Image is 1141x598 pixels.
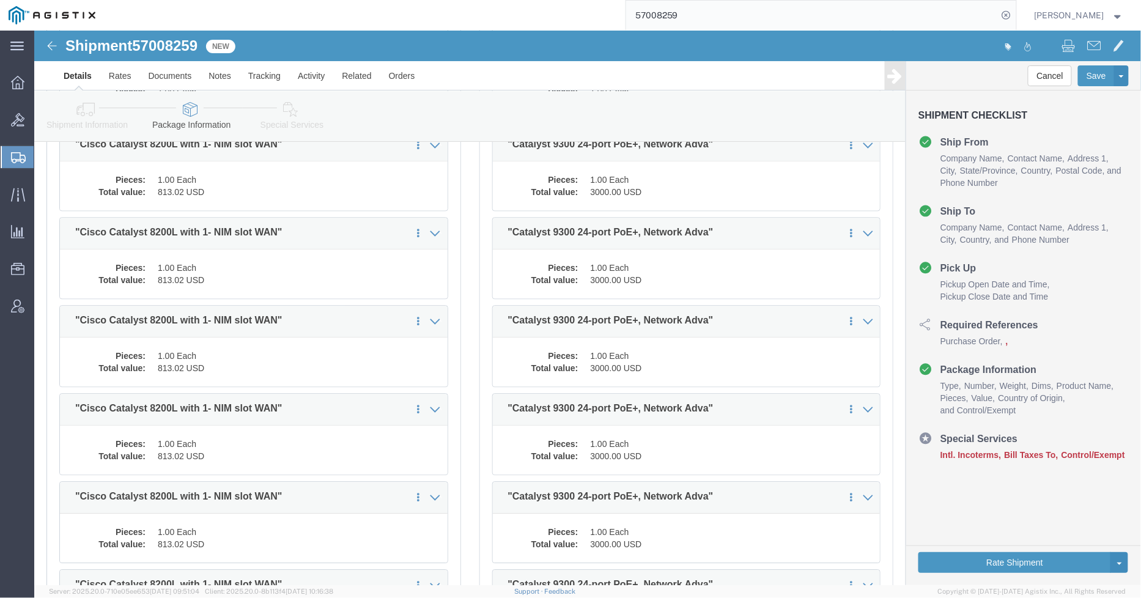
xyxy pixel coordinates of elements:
[34,31,1141,585] iframe: FS Legacy Container
[1035,9,1104,22] span: Andrew Wacyra
[1034,8,1124,23] button: [PERSON_NAME]
[286,588,333,595] span: [DATE] 10:16:38
[545,588,576,595] a: Feedback
[9,6,95,24] img: logo
[938,586,1126,597] span: Copyright © [DATE]-[DATE] Agistix Inc., All Rights Reserved
[626,1,998,30] input: Search for shipment number, reference number
[514,588,545,595] a: Support
[205,588,333,595] span: Client: 2025.20.0-8b113f4
[49,588,199,595] span: Server: 2025.20.0-710e05ee653
[150,588,199,595] span: [DATE] 09:51:04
